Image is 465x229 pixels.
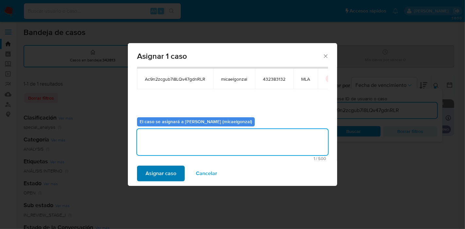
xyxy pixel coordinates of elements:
[187,166,226,181] button: Cancelar
[128,43,337,186] div: assign-modal
[301,76,310,82] span: MLA
[196,166,217,181] span: Cancelar
[137,166,185,181] button: Asignar caso
[221,76,247,82] span: micaelgonzal
[326,75,334,83] button: icon-button
[140,118,252,125] b: El caso se asignará a [PERSON_NAME] (micaelgonzal)
[146,166,176,181] span: Asignar caso
[139,156,326,161] span: Máximo 500 caracteres
[145,76,205,82] span: Ac9n2zcgub7i8LQv47gdnRLR
[263,76,285,82] span: 432383132
[322,53,328,59] button: Cerrar ventana
[137,52,322,60] span: Asignar 1 caso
